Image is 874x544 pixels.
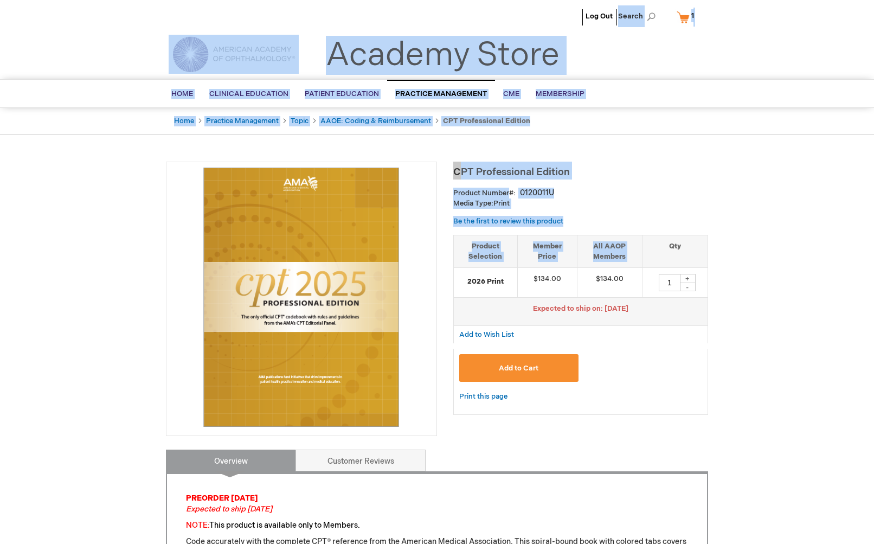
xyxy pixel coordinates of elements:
[679,283,696,291] div: -
[186,521,209,530] font: NOTE:
[459,330,514,339] a: Add to Wish List
[453,189,516,197] strong: Product Number
[395,89,487,98] span: Practice Management
[454,235,517,267] th: Product Selection
[503,89,519,98] span: CME
[459,390,507,404] a: Print this page
[679,274,696,283] div: +
[291,117,309,125] a: Topic
[499,364,538,373] span: Add to Cart
[520,188,554,199] div: 0120011U
[586,12,613,21] a: Log Out
[326,36,560,75] a: Academy Store
[320,117,431,125] a: AAOE: Coding & Reimbursement
[453,199,708,209] p: Print
[295,450,426,471] a: Customer Reviews
[174,117,194,125] a: Home
[453,217,563,226] a: Be the first to review this product
[443,117,530,125] strong: CPT Professional Edition
[186,494,258,503] strong: PREORDER [DATE]
[618,5,659,27] span: Search
[166,450,296,471] a: Overview
[577,268,642,298] td: $134.00
[172,168,431,427] img: CPT Professional Edition
[642,235,708,267] th: Qty
[186,504,272,514] em: Expected to ship [DATE]
[517,268,577,298] td: $134.00
[533,304,628,313] span: Expected to ship on: [DATE]
[209,89,288,98] span: Clinical Education
[171,89,193,98] span: Home
[691,11,694,20] span: 1
[209,521,360,530] font: This product is available only to Members.
[453,199,493,208] strong: Media Type:
[577,235,642,267] th: All AAOP Members
[206,117,279,125] a: Practice Management
[659,274,680,291] input: Qty
[517,235,577,267] th: Member Price
[459,354,579,382] button: Add to Cart
[459,277,512,287] strong: 2026 Print
[674,8,701,27] a: 1
[305,89,379,98] span: Patient Education
[453,167,570,178] span: CPT Professional Edition
[536,89,584,98] span: Membership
